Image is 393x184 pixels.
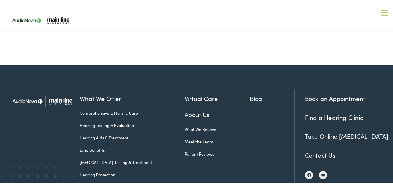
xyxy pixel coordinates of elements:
a: Take Online [MEDICAL_DATA] [305,131,388,139]
a: What We Offer [80,93,184,102]
img: YouTube [321,172,325,176]
a: What We Offer [13,27,390,49]
a: Hearing Aids & Treatment [80,134,184,140]
a: Lyric Benefits [80,146,184,152]
a: Virtual Care [185,93,250,102]
a: Book an Appointment [305,93,365,102]
a: Meet the Team [185,137,250,144]
a: Patient Reviews [185,150,250,156]
a: Hearing Protection [80,171,184,177]
a: Find a Hearing Clinic [305,112,363,121]
img: Facebook icon, indicating the presence of the site or brand on the social media platform. [307,172,311,176]
a: [MEDICAL_DATA] Testing & Treatment [80,158,184,164]
a: About Us [185,109,250,118]
a: Contact Us [305,150,335,158]
img: Main Line Audiology [8,88,80,113]
a: Comprehensive & Holistic Care [80,109,184,115]
a: What We Believe [185,125,250,131]
a: Blog [250,93,294,102]
a: Hearing Testing & Evaluation [80,121,184,127]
